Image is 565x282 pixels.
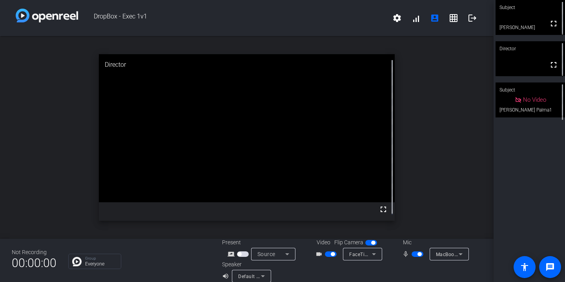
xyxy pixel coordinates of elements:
img: Chat Icon [72,257,82,266]
p: Everyone [85,262,117,266]
mat-icon: volume_up [222,271,231,281]
span: FaceTime HD Camera (B6DF:451A) [349,251,430,257]
mat-icon: accessibility [520,262,529,272]
p: Group [85,256,117,260]
mat-icon: grid_on [449,13,458,23]
span: No Video [523,96,546,103]
mat-icon: logout [468,13,477,23]
div: Not Recording [12,248,56,256]
mat-icon: settings [392,13,402,23]
div: Director [496,41,565,56]
div: Mic [395,238,474,247]
div: Director [99,54,395,75]
span: MacBook Pro Microphone (Built-in) [436,251,516,257]
img: white-gradient.svg [16,9,78,22]
div: Speaker [222,260,269,269]
mat-icon: mic_none [402,249,412,259]
mat-icon: account_box [430,13,439,23]
div: Subject [496,82,565,97]
span: Source [257,251,275,257]
mat-icon: fullscreen [549,19,558,28]
mat-icon: message [545,262,555,272]
button: signal_cellular_alt [406,9,425,27]
mat-icon: fullscreen [549,60,558,70]
div: Present [222,238,301,247]
span: Flip Camera [334,238,363,247]
span: 00:00:00 [12,253,56,273]
span: Video [317,238,330,247]
span: DropBox - Exec 1v1 [78,9,388,27]
mat-icon: fullscreen [379,205,388,214]
mat-icon: videocam_outline [315,249,325,259]
span: Default - MacBook Pro Speakers (Built-in) [238,273,333,279]
mat-icon: screen_share_outline [228,249,237,259]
